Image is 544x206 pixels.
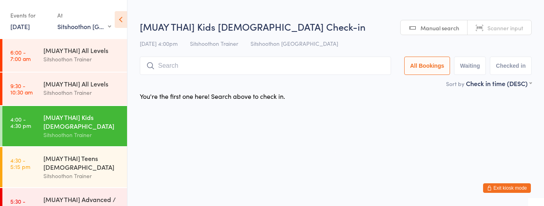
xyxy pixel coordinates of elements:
input: Search [140,57,391,75]
a: [DATE] [10,22,30,31]
time: 4:30 - 5:15 pm [10,157,30,170]
time: 6:00 - 7:00 am [10,49,31,62]
time: 4:00 - 4:30 pm [10,116,31,129]
div: Sitshoothon [GEOGRAPHIC_DATA] [57,22,111,31]
div: Sitshoothon Trainer [43,88,120,97]
label: Sort by [446,80,464,88]
div: Check in time (DESC) [466,79,532,88]
div: [MUAY THAI] Teens [DEMOGRAPHIC_DATA] [43,154,120,171]
div: [MUAY THAI] Kids [DEMOGRAPHIC_DATA] [43,113,120,130]
div: [MUAY THAI] All Levels [43,46,120,55]
button: Exit kiosk mode [483,183,531,193]
div: Sitshoothon Trainer [43,130,120,139]
span: Manual search [421,24,459,32]
button: Waiting [454,57,486,75]
span: Sitshoothon Trainer [190,39,238,47]
time: 9:30 - 10:30 am [10,82,33,95]
div: [MUAY THAI] All Levels [43,79,120,88]
a: 4:30 -5:15 pm[MUAY THAI] Teens [DEMOGRAPHIC_DATA]Sitshoothon Trainer [2,147,127,187]
h2: [MUAY THAI] Kids [DEMOGRAPHIC_DATA] Check-in [140,20,532,33]
a: 6:00 -7:00 am[MUAY THAI] All LevelsSitshoothon Trainer [2,39,127,72]
a: 4:00 -4:30 pm[MUAY THAI] Kids [DEMOGRAPHIC_DATA]Sitshoothon Trainer [2,106,127,146]
span: [DATE] 4:00pm [140,39,178,47]
button: All Bookings [404,57,450,75]
div: Events for [10,9,49,22]
div: At [57,9,111,22]
div: Sitshoothon Trainer [43,55,120,64]
button: Checked in [490,57,532,75]
a: 9:30 -10:30 am[MUAY THAI] All LevelsSitshoothon Trainer [2,73,127,105]
div: You're the first one here! Search above to check in. [140,92,285,100]
span: Scanner input [487,24,523,32]
div: Sitshoothon Trainer [43,171,120,180]
span: Sitshoothon [GEOGRAPHIC_DATA] [250,39,338,47]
